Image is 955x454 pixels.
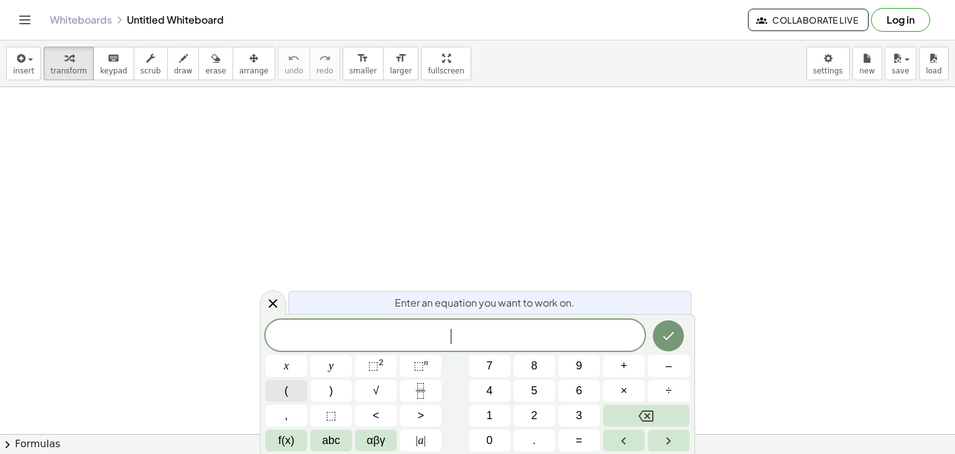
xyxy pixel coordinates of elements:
[174,67,193,75] span: draw
[813,67,843,75] span: settings
[759,14,858,25] span: Collaborate Live
[621,358,627,374] span: +
[390,67,412,75] span: larger
[265,405,307,427] button: ,
[400,380,441,402] button: Fraction
[50,67,87,75] span: transform
[239,67,269,75] span: arrange
[372,407,379,424] span: <
[648,430,690,452] button: Right arrow
[486,407,492,424] span: 1
[892,67,909,75] span: save
[576,407,582,424] span: 3
[451,329,458,344] span: ​
[400,355,441,377] button: Superscript
[278,47,310,80] button: undoundo
[531,382,537,399] span: 5
[284,358,289,374] span: x
[416,432,426,449] span: a
[330,382,333,399] span: )
[648,355,690,377] button: Minus
[15,10,35,30] button: Toggle navigation
[108,51,119,66] i: keyboard
[379,358,384,367] sup: 2
[852,47,882,80] button: new
[355,380,397,402] button: Square root
[469,355,510,377] button: 7
[871,8,930,32] button: Log in
[416,434,418,447] span: |
[558,405,600,427] button: 3
[316,67,333,75] span: redo
[413,359,424,372] span: ⬚
[885,47,916,80] button: save
[310,355,352,377] button: y
[205,67,226,75] span: erase
[648,380,690,402] button: Divide
[514,405,555,427] button: 2
[576,432,583,449] span: =
[423,434,426,447] span: |
[265,355,307,377] button: x
[400,430,441,452] button: Absolute value
[926,67,942,75] span: load
[533,432,536,449] span: .
[265,430,307,452] button: Functions
[322,432,340,449] span: abc
[357,51,369,66] i: format_size
[167,47,200,80] button: draw
[329,358,334,374] span: y
[621,382,627,399] span: ×
[576,382,582,399] span: 6
[279,432,295,449] span: f(x)
[310,405,352,427] button: Placeholder
[653,320,684,351] button: Done
[355,405,397,427] button: Less than
[349,67,377,75] span: smaller
[310,430,352,452] button: Alphabet
[486,432,492,449] span: 0
[285,407,288,424] span: ,
[100,67,127,75] span: keypad
[134,47,168,80] button: scrub
[400,405,441,427] button: Greater than
[310,47,340,80] button: redoredo
[319,51,331,66] i: redo
[665,358,671,374] span: –
[531,358,537,374] span: 8
[486,358,492,374] span: 7
[514,430,555,452] button: .
[355,430,397,452] button: Greek alphabet
[603,380,645,402] button: Times
[383,47,418,80] button: format_sizelarger
[44,47,94,80] button: transform
[343,47,384,80] button: format_sizesmaller
[395,51,407,66] i: format_size
[603,430,645,452] button: Left arrow
[486,382,492,399] span: 4
[285,67,303,75] span: undo
[514,355,555,377] button: 8
[326,407,336,424] span: ⬚
[288,51,300,66] i: undo
[421,47,471,80] button: fullscreen
[576,358,582,374] span: 9
[558,380,600,402] button: 6
[367,432,385,449] span: αβγ
[469,380,510,402] button: 4
[919,47,949,80] button: load
[310,380,352,402] button: )
[50,14,112,26] a: Whiteboards
[748,9,869,31] button: Collaborate Live
[198,47,233,80] button: erase
[417,407,424,424] span: >
[285,382,288,399] span: (
[603,355,645,377] button: Plus
[355,355,397,377] button: Squared
[558,430,600,452] button: Equals
[373,382,379,399] span: √
[469,405,510,427] button: 1
[141,67,161,75] span: scrub
[428,67,464,75] span: fullscreen
[395,295,574,310] span: Enter an equation you want to work on.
